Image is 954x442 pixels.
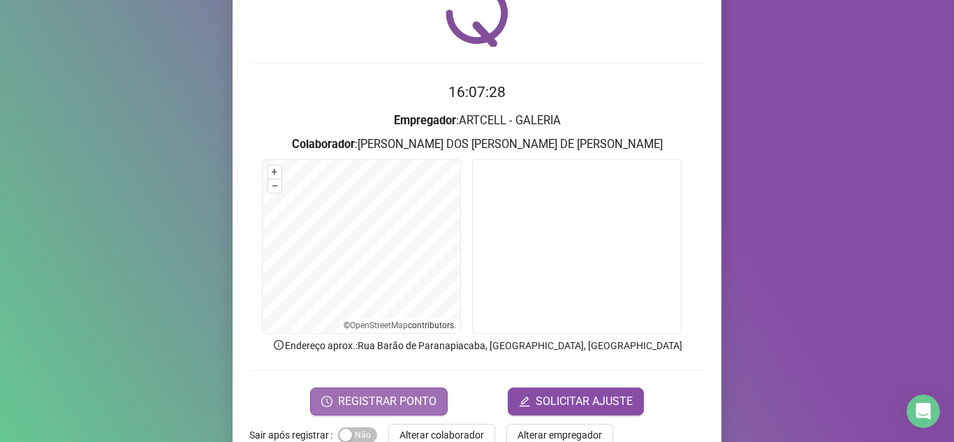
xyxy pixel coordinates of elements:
button: + [268,165,281,179]
iframe: Intercom live chat [907,395,940,428]
span: SOLICITAR AJUSTE [536,393,633,410]
h3: : [PERSON_NAME] DOS [PERSON_NAME] DE [PERSON_NAME] [249,135,705,154]
button: REGISTRAR PONTO [310,388,448,415]
span: clock-circle [321,396,332,407]
button: – [268,179,281,193]
button: editSOLICITAR AJUSTE [508,388,644,415]
h3: : ARTCELL - GALERIA [249,112,705,130]
strong: Colaborador [292,138,355,151]
span: info-circle [272,339,285,351]
time: 16:07:28 [448,84,506,101]
span: edit [519,396,530,407]
li: © contributors. [344,321,456,330]
strong: Empregador [394,114,456,127]
p: Endereço aprox. : Rua Barão de Paranapiacaba, [GEOGRAPHIC_DATA], [GEOGRAPHIC_DATA] [249,338,705,353]
a: OpenStreetMap [350,321,408,330]
span: REGISTRAR PONTO [338,393,436,410]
